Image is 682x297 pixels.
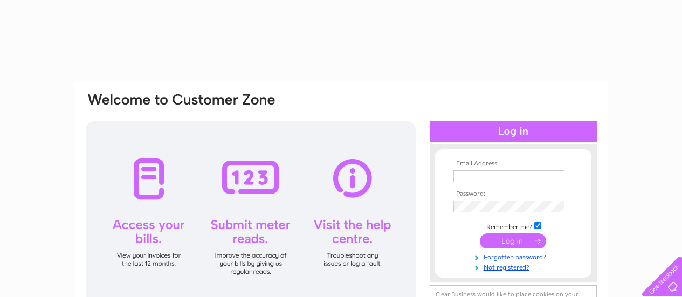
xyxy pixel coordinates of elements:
a: Not registered? [453,261,576,272]
a: Forgotten password? [453,251,576,261]
th: Password: [451,190,576,198]
th: Email Address: [451,160,576,168]
td: Remember me? [451,220,576,231]
input: Submit [480,233,546,248]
